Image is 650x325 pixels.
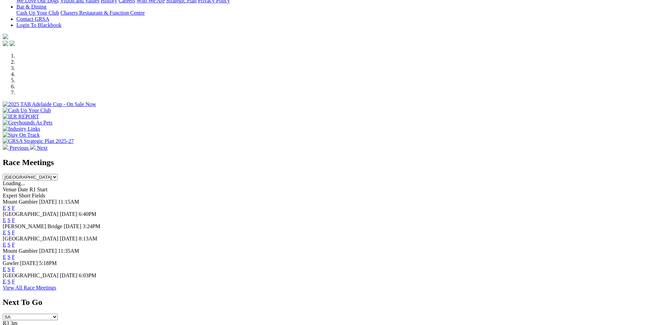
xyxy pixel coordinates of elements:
[79,211,97,217] span: 6:40PM
[3,266,6,272] a: E
[8,230,11,235] a: S
[29,187,47,192] span: R1 Start
[3,101,96,107] img: 2025 TAB Adelaide Cup - On Sale Now
[30,144,35,150] img: chevron-right-pager-white.svg
[8,279,11,284] a: S
[16,22,61,28] a: Login To Blackbook
[3,158,647,167] h2: Race Meetings
[3,230,6,235] a: E
[8,254,11,260] a: S
[3,126,40,132] img: Industry Links
[32,193,45,198] span: Fields
[3,144,8,150] img: chevron-left-pager-white.svg
[37,145,47,151] span: Next
[3,285,56,291] a: View All Race Meetings
[3,205,6,211] a: E
[3,180,25,186] span: Loading...
[30,145,47,151] a: Next
[8,205,11,211] a: S
[3,211,58,217] span: [GEOGRAPHIC_DATA]
[3,217,6,223] a: E
[12,230,15,235] a: F
[39,199,57,205] span: [DATE]
[60,272,77,278] span: [DATE]
[3,145,30,151] a: Previous
[3,107,51,114] img: Cash Up Your Club
[3,138,74,144] img: GRSA Strategic Plan 2025-27
[10,41,15,46] img: twitter.svg
[3,120,53,126] img: Greyhounds As Pets
[3,260,19,266] span: Gawler
[58,248,79,254] span: 11:35AM
[12,254,15,260] a: F
[16,10,59,16] a: Cash Up Your Club
[3,236,58,241] span: [GEOGRAPHIC_DATA]
[64,223,82,229] span: [DATE]
[3,132,40,138] img: Stay On Track
[3,254,6,260] a: E
[3,187,16,192] span: Venue
[3,298,647,307] h2: Next To Go
[3,41,8,46] img: facebook.svg
[39,260,57,266] span: 5:18PM
[16,16,49,22] a: Contact GRSA
[16,4,46,10] a: Bar & Dining
[10,145,29,151] span: Previous
[12,205,15,211] a: F
[83,223,100,229] span: 3:24PM
[12,217,15,223] a: F
[18,187,28,192] span: Date
[39,248,57,254] span: [DATE]
[3,199,38,205] span: Mount Gambier
[60,211,77,217] span: [DATE]
[58,199,79,205] span: 11:15AM
[12,266,15,272] a: F
[3,279,6,284] a: E
[19,193,31,198] span: Short
[3,114,39,120] img: IER REPORT
[60,10,145,16] a: Chasers Restaurant & Function Centre
[3,223,62,229] span: [PERSON_NAME] Bridge
[3,272,58,278] span: [GEOGRAPHIC_DATA]
[12,279,15,284] a: F
[3,248,38,254] span: Mount Gambier
[3,242,6,248] a: E
[79,236,97,241] span: 8:13AM
[16,10,647,16] div: Bar & Dining
[12,242,15,248] a: F
[3,34,8,39] img: logo-grsa-white.png
[3,193,17,198] span: Expert
[60,236,77,241] span: [DATE]
[8,266,11,272] a: S
[8,242,11,248] a: S
[20,260,38,266] span: [DATE]
[79,272,97,278] span: 6:03PM
[8,217,11,223] a: S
